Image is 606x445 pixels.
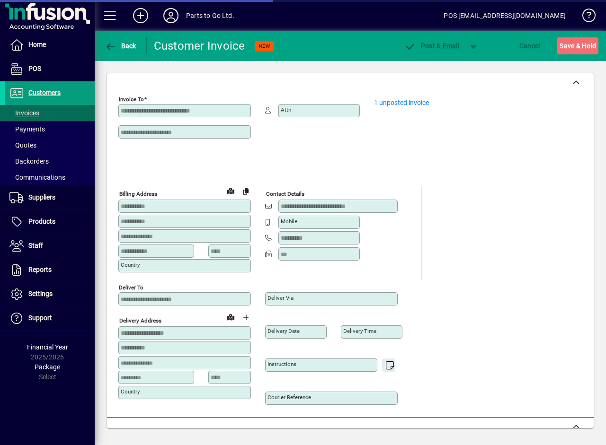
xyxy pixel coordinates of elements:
a: Support [5,306,95,330]
span: Staff [28,242,43,249]
mat-label: Country [121,262,140,268]
span: Back [105,42,136,50]
mat-label: Delivery time [343,328,376,334]
span: Quotes [9,141,36,149]
a: View on map [223,183,238,198]
mat-label: Courier Reference [267,394,311,401]
button: Profile [156,7,186,24]
div: Customer Invoice [154,38,245,53]
mat-label: Deliver via [267,295,294,301]
button: Back [102,37,139,54]
a: 1 unposted invoice [374,99,429,106]
button: Copy to Delivery address [238,183,253,199]
span: Invoices [9,109,39,117]
mat-label: Mobile [281,218,297,225]
mat-label: Invoice To [119,96,144,103]
span: ost & Email [404,42,459,50]
a: Quotes [5,137,95,153]
a: Home [5,33,95,57]
div: Parts to Go Ltd. [186,8,234,23]
span: S [560,42,563,50]
span: Products [28,218,55,225]
a: Staff [5,234,95,258]
mat-label: Attn [281,106,291,113]
a: Reports [5,258,95,282]
button: Post & Email [400,37,464,54]
span: ave & Hold [560,38,596,53]
a: Communications [5,169,95,185]
span: Package [35,363,60,371]
a: Suppliers [5,186,95,209]
span: P [421,42,425,50]
span: Payments [9,125,45,133]
button: Add [125,7,156,24]
span: Support [28,314,52,322]
a: Settings [5,282,95,306]
span: Customers [28,89,61,96]
span: Communications [9,174,65,181]
a: POS [5,57,95,81]
mat-label: Deliver To [119,284,143,290]
a: View on map [223,309,238,324]
button: Save & Hold [557,37,598,54]
span: Reports [28,266,52,273]
app-page-header-button: Back [95,37,147,54]
a: Products [5,210,95,234]
span: Settings [28,290,53,297]
span: Home [28,41,46,48]
mat-label: Delivery date [267,328,300,334]
a: Invoices [5,105,95,121]
span: Suppliers [28,193,55,201]
a: Backorders [5,153,95,169]
button: Choose address [238,310,253,325]
mat-label: Instructions [267,361,296,367]
span: NEW [258,43,270,49]
a: Payments [5,121,95,137]
mat-label: Country [121,388,140,395]
span: Backorders [9,157,49,165]
span: POS [28,65,41,72]
div: POS [EMAIL_ADDRESS][DOMAIN_NAME] [444,8,566,23]
a: Knowledge Base [575,2,594,33]
span: Financial Year [27,343,68,351]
